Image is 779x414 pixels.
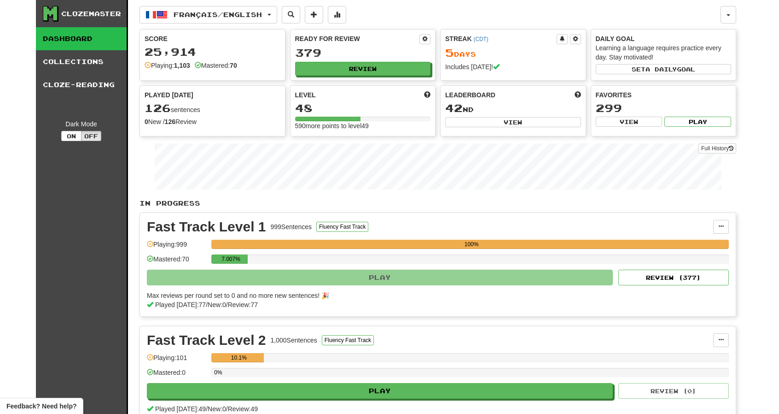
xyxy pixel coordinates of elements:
div: Streak [445,34,557,43]
div: New / Review [145,117,280,126]
button: Français/English [140,6,277,24]
button: More stats [328,6,346,24]
div: 590 more points to level 49 [295,121,431,130]
button: On [61,131,81,141]
div: Playing: 999 [147,240,207,255]
div: Dark Mode [43,119,120,129]
span: / [226,405,228,413]
a: (CDT) [473,36,488,42]
button: Add sentence to collection [305,6,323,24]
div: 100% [214,240,729,249]
button: View [596,117,663,127]
span: Level [295,90,316,100]
div: Includes [DATE]! [445,62,581,71]
button: Play [147,383,613,399]
div: nd [445,102,581,114]
span: Français / English [174,11,262,18]
a: Dashboard [36,27,127,50]
a: Cloze-Reading [36,73,127,96]
div: Day s [445,47,581,59]
div: Fast Track Level 2 [147,333,266,347]
div: Playing: [145,61,190,70]
button: View [445,117,581,127]
button: Review (0) [618,383,729,399]
div: Playing: 101 [147,353,207,368]
span: Played [DATE]: 77 [155,301,206,308]
span: New: 0 [208,301,226,308]
div: Fast Track Level 1 [147,220,266,234]
span: This week in points, UTC [575,90,581,100]
div: Max reviews per round set to 0 and no more new sentences! 🎉 [147,291,723,300]
a: Full History [698,143,736,154]
span: / [206,405,208,413]
div: 48 [295,102,431,114]
span: 126 [145,101,171,114]
span: 5 [445,46,454,59]
a: Collections [36,50,127,73]
span: Open feedback widget [6,402,76,411]
button: Seta dailygoal [596,64,732,74]
button: Fluency Fast Track [316,222,368,232]
button: Review [295,62,431,76]
div: Mastered: [195,61,237,70]
strong: 126 [165,118,175,125]
div: Learning a language requires practice every day. Stay motivated! [596,43,732,62]
p: In Progress [140,199,736,208]
button: Review (377) [618,270,729,285]
span: Review: 49 [228,405,258,413]
div: 299 [596,102,732,114]
div: 7.007% [214,254,248,264]
button: Off [81,131,101,141]
span: Leaderboard [445,90,495,100]
button: Play [664,117,731,127]
span: Review: 77 [228,301,258,308]
span: Played [DATE]: 49 [155,405,206,413]
div: 379 [295,47,431,59]
div: Score [145,34,280,43]
span: / [206,301,208,308]
span: New: 0 [208,405,226,413]
button: Fluency Fast Track [322,335,374,345]
button: Search sentences [282,6,300,24]
span: Score more points to level up [424,90,430,100]
div: 1,000 Sentences [271,336,317,345]
strong: 70 [230,62,237,69]
div: Daily Goal [596,34,732,43]
div: Mastered: 70 [147,254,207,270]
span: / [226,301,228,308]
div: 25,914 [145,46,280,58]
div: sentences [145,102,280,114]
div: 10.1% [214,353,263,362]
button: Play [147,270,613,285]
div: Favorites [596,90,732,100]
span: a daily [645,66,677,72]
strong: 1,103 [174,62,190,69]
strong: 0 [145,118,148,125]
div: Ready for Review [295,34,420,43]
div: Clozemaster [61,9,121,18]
div: 999 Sentences [271,222,312,231]
span: Played [DATE] [145,90,193,100]
div: Mastered: 0 [147,368,207,383]
span: 42 [445,101,463,114]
